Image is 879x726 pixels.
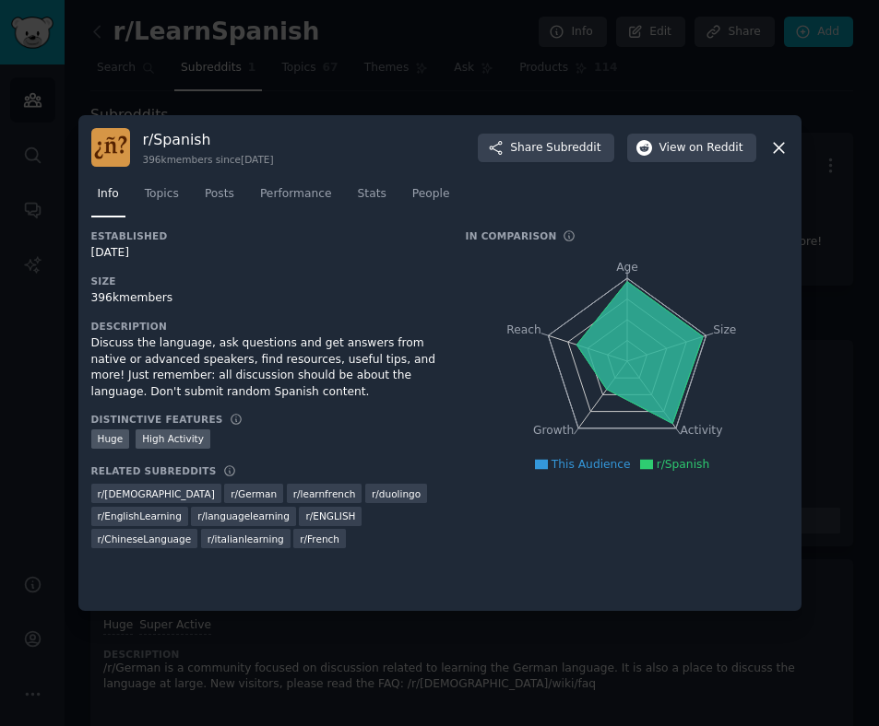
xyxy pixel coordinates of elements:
[300,533,339,545] span: r/ French
[260,186,332,203] span: Performance
[616,261,638,274] tspan: Age
[91,290,440,307] div: 396k members
[627,134,756,163] button: Viewon Reddit
[143,130,274,149] h3: r/ Spanish
[205,186,234,203] span: Posts
[680,425,722,438] tspan: Activity
[145,186,179,203] span: Topics
[91,464,217,477] h3: Related Subreddits
[254,180,339,217] a: Performance
[659,140,743,157] span: View
[91,245,440,262] div: [DATE]
[533,425,574,438] tspan: Growth
[231,487,277,500] span: r/ German
[293,487,356,500] span: r/ learnfrench
[478,134,613,163] button: ShareSubreddit
[91,128,130,167] img: Spanish
[305,509,355,522] span: r/ ENGLISH
[198,180,241,217] a: Posts
[546,140,600,157] span: Subreddit
[91,229,440,242] h3: Established
[506,323,541,336] tspan: Reach
[136,429,210,449] div: High Activity
[412,186,450,203] span: People
[372,487,421,500] span: r/ duolingo
[208,533,284,545] span: r/ italianlearning
[91,335,440,400] div: Discuss the language, ask questions and get answers from native or advanced speakers, find resour...
[91,429,130,449] div: Huge
[143,153,274,166] div: 396k members since [DATE]
[713,323,736,336] tspan: Size
[91,413,223,426] h3: Distinctive Features
[98,487,215,500] span: r/ [DEMOGRAPHIC_DATA]
[98,533,192,545] span: r/ ChineseLanguage
[657,458,710,471] span: r/Spanish
[98,186,119,203] span: Info
[91,180,125,217] a: Info
[351,180,393,217] a: Stats
[91,275,440,287] h3: Size
[197,509,290,522] span: r/ languagelearning
[406,180,457,217] a: People
[98,509,182,522] span: r/ EnglishLearning
[358,186,386,203] span: Stats
[91,320,440,333] h3: Description
[138,180,185,217] a: Topics
[689,140,742,157] span: on Reddit
[466,229,557,242] h3: In Comparison
[510,140,600,157] span: Share
[552,458,631,471] span: This Audience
